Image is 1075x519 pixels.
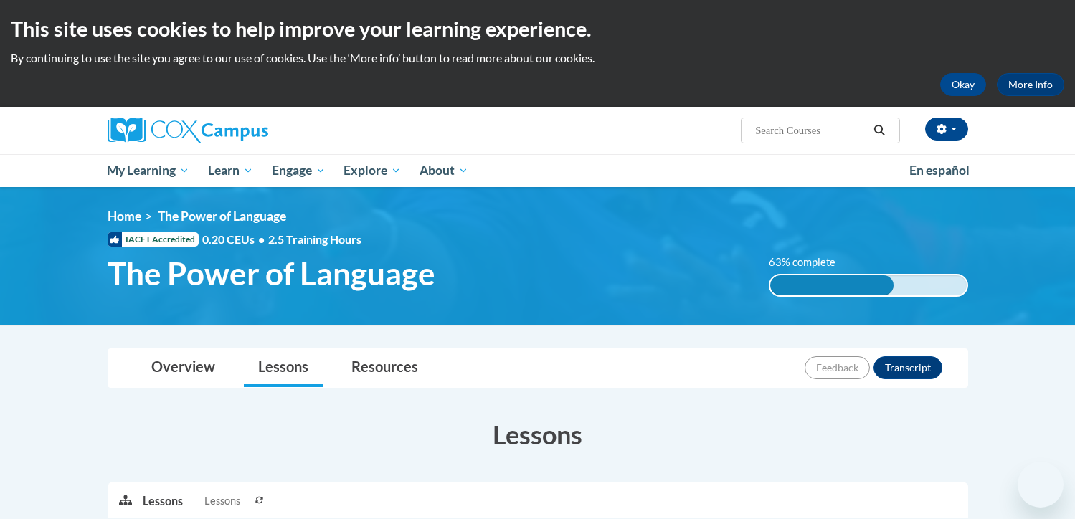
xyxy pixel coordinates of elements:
img: Cox Campus [108,118,268,143]
p: Lessons [143,493,183,509]
h3: Lessons [108,416,968,452]
span: Lessons [204,493,240,509]
a: More Info [997,73,1064,96]
span: En español [909,163,970,178]
a: Overview [137,349,229,387]
input: Search Courses [754,122,868,139]
a: Lessons [244,349,323,387]
span: The Power of Language [108,254,435,292]
p: By continuing to use the site you agree to our use of cookies. Use the ‘More info’ button to read... [11,50,1064,66]
label: 63% complete [769,254,851,270]
span: IACET Accredited [108,232,199,247]
a: Engage [262,154,335,187]
a: Learn [199,154,262,187]
span: Engage [272,162,326,179]
iframe: Button to launch messaging window [1018,462,1064,508]
a: Explore [334,154,410,187]
h2: This site uses cookies to help improve your learning experience. [11,14,1064,43]
span: 0.20 CEUs [202,232,268,247]
span: 2.5 Training Hours [268,232,361,246]
button: Okay [940,73,986,96]
button: Search [868,122,890,139]
span: About [420,162,468,179]
a: Resources [337,349,432,387]
button: Account Settings [925,118,968,141]
a: My Learning [98,154,199,187]
span: Learn [208,162,253,179]
span: • [258,232,265,246]
button: Transcript [873,356,942,379]
span: My Learning [107,162,189,179]
div: 63% complete [770,275,894,295]
div: Main menu [86,154,990,187]
span: The Power of Language [158,209,286,224]
a: About [410,154,478,187]
span: Explore [344,162,401,179]
a: En español [900,156,979,186]
a: Cox Campus [108,118,380,143]
a: Home [108,209,141,224]
button: Feedback [805,356,870,379]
